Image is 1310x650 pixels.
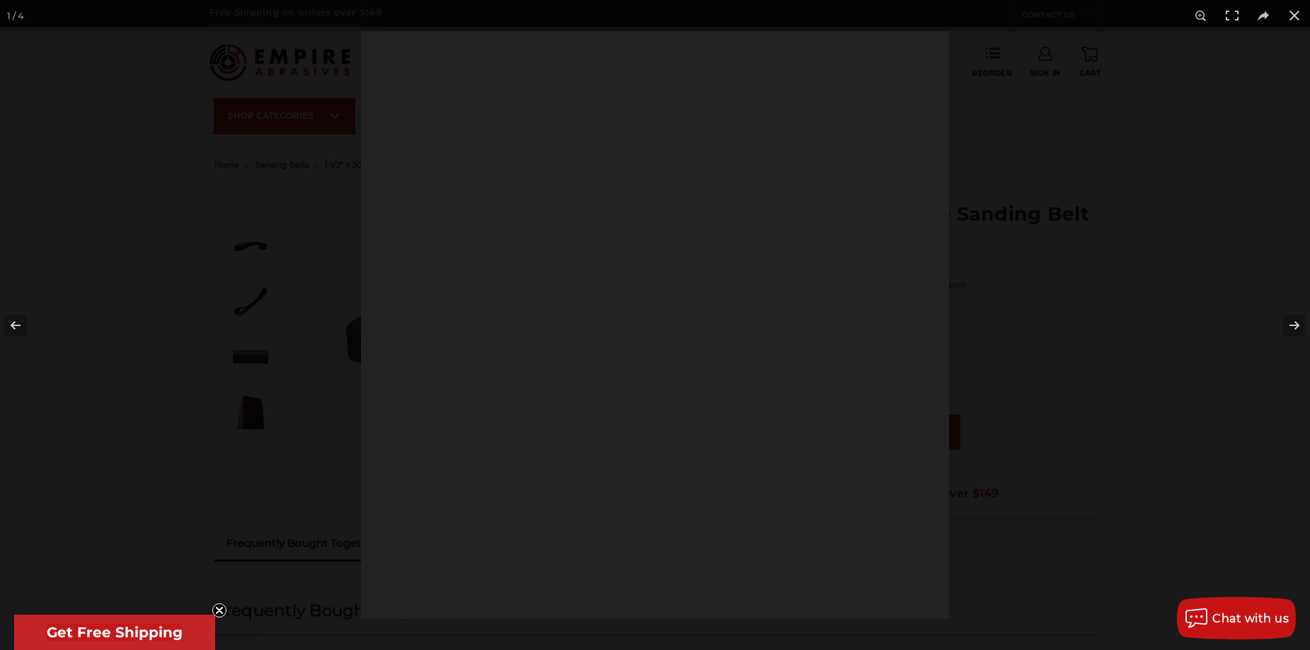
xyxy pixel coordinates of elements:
button: Chat with us [1177,597,1296,639]
button: Close teaser [212,603,226,617]
button: Next (arrow right) [1260,290,1310,361]
span: Chat with us [1212,612,1289,625]
span: Get Free Shipping [47,624,183,641]
div: Get Free ShippingClose teaser [14,615,215,650]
